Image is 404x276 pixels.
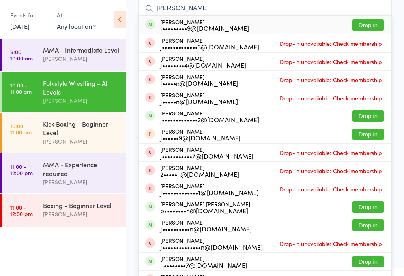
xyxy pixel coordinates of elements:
time: 10:00 - 11:00 am [10,82,32,95]
div: [PERSON_NAME] [160,146,254,159]
button: Drop in [352,19,384,31]
div: n••••••••7@[DOMAIN_NAME] [160,262,247,268]
div: [PERSON_NAME] [160,237,263,250]
div: [PERSON_NAME] [160,37,259,50]
time: 11:00 - 12:00 pm [10,163,33,176]
div: [PERSON_NAME] [160,55,246,68]
button: Drop in [352,256,384,267]
time: 11:00 - 12:00 pm [10,204,33,217]
div: [PERSON_NAME] [160,183,259,195]
div: J••••••••4@[DOMAIN_NAME] [160,62,246,68]
time: 9:00 - 10:00 am [10,49,33,61]
div: [PERSON_NAME] [160,19,249,31]
div: [PERSON_NAME] [160,255,247,268]
span: Drop-in unavailable: Check membership [278,56,384,68]
span: Drop-in unavailable: Check membership [278,183,384,195]
a: 11:00 -12:00 pmBoxing - Beginner Level[PERSON_NAME] [2,194,126,227]
div: [PERSON_NAME] [43,54,119,63]
time: 10:00 - 11:00 am [10,123,32,135]
div: Kick Boxing - Beginner Level [43,119,119,137]
div: 2•••••n@[DOMAIN_NAME] [160,171,239,177]
div: [PERSON_NAME] [43,178,119,187]
div: Events for [10,9,49,22]
div: [PERSON_NAME] [160,74,238,86]
span: Drop-in unavailable: Check membership [278,38,384,49]
a: 10:00 -11:00 amFolkstyle Wrestling - All Levels[PERSON_NAME] [2,72,126,112]
a: 9:00 -10:00 amMMA - Intermediate Level[PERSON_NAME] [2,39,126,71]
div: J••••••9@[DOMAIN_NAME] [160,134,241,141]
div: [PERSON_NAME] [43,137,119,146]
button: Drop in [352,129,384,140]
div: j•••••••••••••2@[DOMAIN_NAME] [160,116,259,123]
button: Drop in [352,110,384,122]
div: b••••••••n@[DOMAIN_NAME] [160,207,250,214]
div: J•••••••••9@[DOMAIN_NAME] [160,25,249,31]
div: MMA - Intermediate Level [43,45,119,54]
a: 10:00 -11:00 amKick Boxing - Beginner Level[PERSON_NAME] [2,113,126,153]
div: [PERSON_NAME] [160,219,252,232]
div: Folkstyle Wrestling - All Levels [43,79,119,96]
div: J•••••n@[DOMAIN_NAME] [160,98,238,104]
div: [PERSON_NAME] [43,210,119,219]
div: [PERSON_NAME] [160,110,259,123]
div: [PERSON_NAME] [160,128,241,141]
div: [PERSON_NAME] [160,92,238,104]
div: Any location [57,22,96,30]
div: j•••••••••••7@[DOMAIN_NAME] [160,153,254,159]
span: Drop-in unavailable: Check membership [278,238,384,250]
div: Boxing - Beginner Level [43,201,119,210]
div: J••••••••••n@[DOMAIN_NAME] [160,225,252,232]
div: J•••••n@[DOMAIN_NAME] [160,80,238,86]
div: J•••••••••••••1@[DOMAIN_NAME] [160,189,259,195]
div: At [57,9,96,22]
span: Drop-in unavailable: Check membership [278,74,384,86]
span: Drop-in unavailable: Check membership [278,92,384,104]
div: j•••••••••••••3@[DOMAIN_NAME] [160,43,259,50]
span: Drop-in unavailable: Check membership [278,147,384,159]
a: 11:00 -12:00 pmMMA - Experience required[PERSON_NAME] [2,153,126,193]
button: Drop in [352,219,384,231]
div: [PERSON_NAME] [PERSON_NAME] [160,201,250,214]
div: [PERSON_NAME] [160,164,239,177]
div: [PERSON_NAME] [43,96,119,105]
span: Drop-in unavailable: Check membership [278,165,384,177]
a: [DATE] [10,22,30,30]
div: J••••••••••••••n@[DOMAIN_NAME] [160,244,263,250]
div: MMA - Experience required [43,160,119,178]
button: Drop in [352,201,384,213]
